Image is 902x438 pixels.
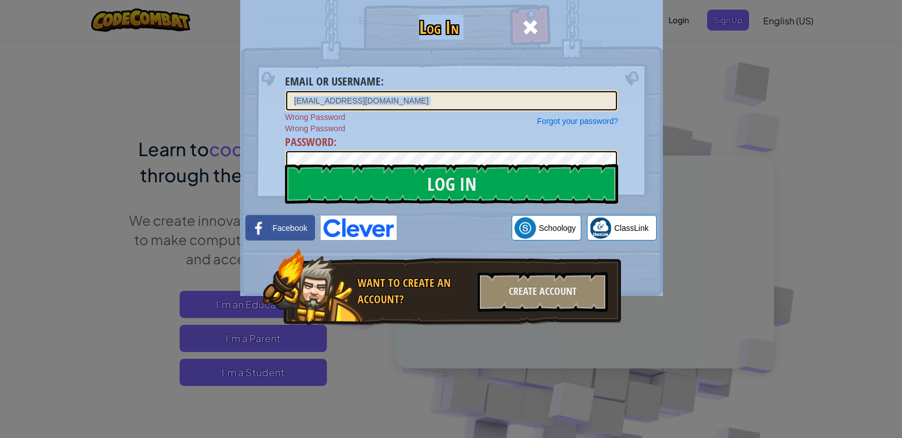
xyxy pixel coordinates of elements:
[285,164,618,204] input: Log In
[478,272,608,312] div: Create Account
[614,222,649,234] span: ClassLink
[273,222,307,234] span: Facebook
[285,74,384,90] label: :
[358,275,471,307] div: Want to create an account?
[590,217,611,239] img: classlink-logo-small.png
[321,216,397,240] img: clever-logo-blue.png
[539,222,576,234] span: Schoology
[285,134,334,149] span: Password
[397,216,512,241] iframe: Sign in with Google Button
[248,217,270,239] img: facebook_small.png
[514,217,536,239] img: schoology.png
[285,123,618,134] span: Wrong Password
[367,18,511,37] h1: Log In
[285,74,381,89] span: Email or Username
[285,111,618,123] span: Wrong Password
[285,134,337,151] label: :
[537,117,618,126] a: Forgot your password?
